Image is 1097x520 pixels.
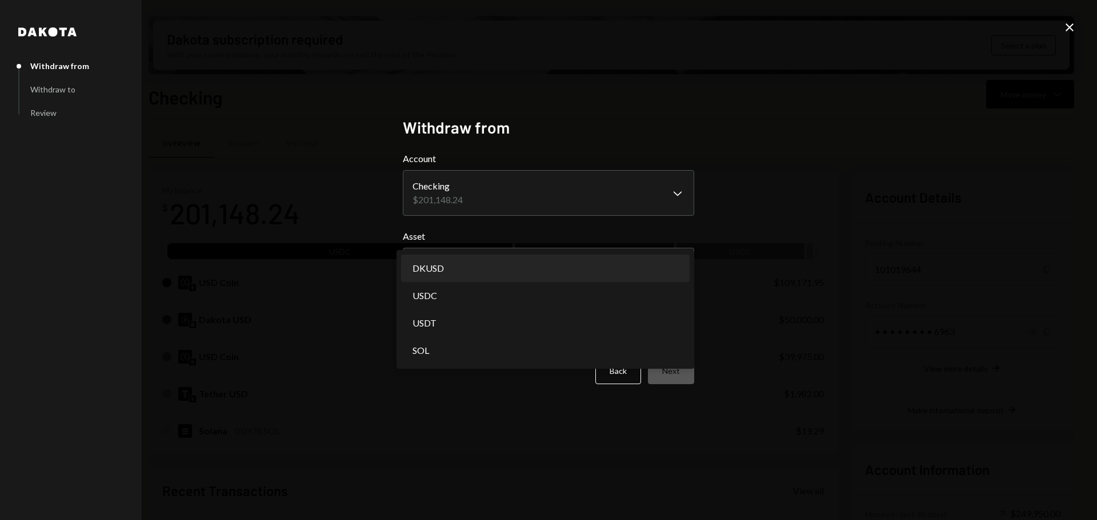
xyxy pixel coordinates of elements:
[403,152,694,166] label: Account
[413,344,429,357] span: SOL
[403,229,694,243] label: Asset
[403,170,694,216] button: Account
[30,108,57,118] div: Review
[403,248,694,280] button: Asset
[413,316,437,330] span: USDT
[30,84,75,94] div: Withdraw to
[595,357,641,384] button: Back
[403,116,694,139] h2: Withdraw from
[413,289,437,303] span: USDC
[413,261,444,275] span: DKUSD
[30,61,89,71] div: Withdraw from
